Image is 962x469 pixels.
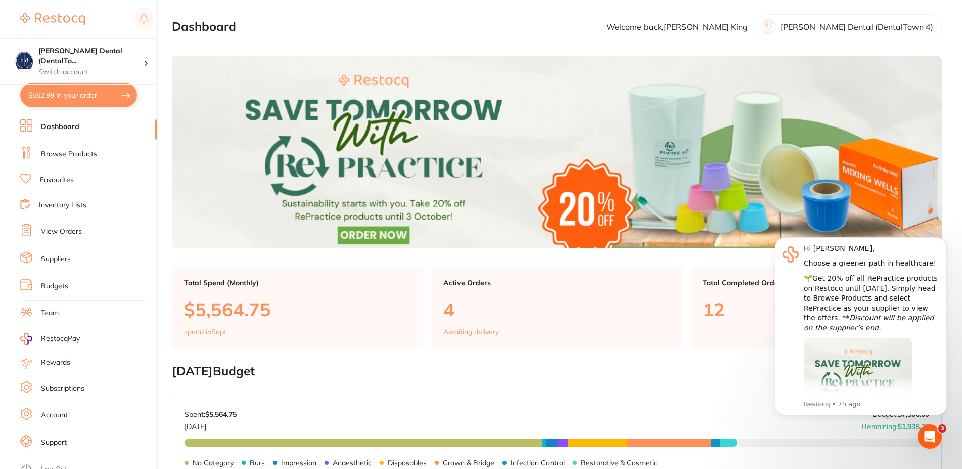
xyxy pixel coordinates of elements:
[20,83,137,107] button: $562.99 in your order
[20,333,32,345] img: RestocqPay
[41,308,59,318] a: Team
[39,200,86,210] a: Inventory Lists
[443,299,670,320] p: 4
[443,279,670,287] p: Active Orders
[185,410,237,418] p: Spent:
[20,13,85,25] img: Restocq Logo
[41,358,70,368] a: Rewards
[38,46,144,66] h4: Crotty Dental (DentalTown 4)
[41,383,84,394] a: Subscriptions
[918,424,942,449] iframe: Intercom live chat
[38,67,144,77] p: Switch account
[388,459,427,467] p: Disposables
[184,279,411,287] p: Total Spend (Monthly)
[205,410,237,419] strong: $5,564.75
[41,149,97,159] a: Browse Products
[606,22,748,31] p: Welcome back, [PERSON_NAME] King
[184,328,226,336] p: spend in Sept
[41,438,67,448] a: Support
[862,418,929,431] p: Remaining:
[581,459,657,467] p: Restorative & Cosmetic
[172,267,423,349] a: Total Spend (Monthly)$5,564.75spend inSept
[431,267,682,349] a: Active Orders4Awaiting delivery
[41,254,71,264] a: Suppliers
[281,459,316,467] p: Impression
[443,328,499,336] p: Awaiting delivery
[172,364,942,378] h2: [DATE] Budget
[703,279,930,287] p: Total Completed Orders
[20,8,85,31] a: Restocq Logo
[781,22,933,31] p: [PERSON_NAME] Dental (DentalTown 4)
[691,267,942,349] a: Total Completed Orders12
[172,20,236,34] h2: Dashboard
[16,52,33,69] img: Crotty Dental (DentalTown 4)
[760,228,962,421] iframe: Intercom notifications message
[333,459,372,467] p: Anaesthetic
[41,227,82,237] a: View Orders
[20,333,80,345] a: RestocqPay
[703,299,930,320] p: 12
[938,424,946,433] span: 3
[443,459,494,467] p: Crown & Bridge
[41,410,68,420] a: Account
[185,418,237,431] p: [DATE]
[193,459,234,467] p: No Category
[184,299,411,320] p: $5,564.75
[41,334,80,344] span: RestocqPay
[172,56,942,248] img: Dashboard
[41,122,79,132] a: Dashboard
[250,459,265,467] p: Burs
[41,281,68,291] a: Budgets
[898,422,929,431] strong: $1,935.25
[40,175,74,185] a: Favourites
[511,459,565,467] p: Infection Control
